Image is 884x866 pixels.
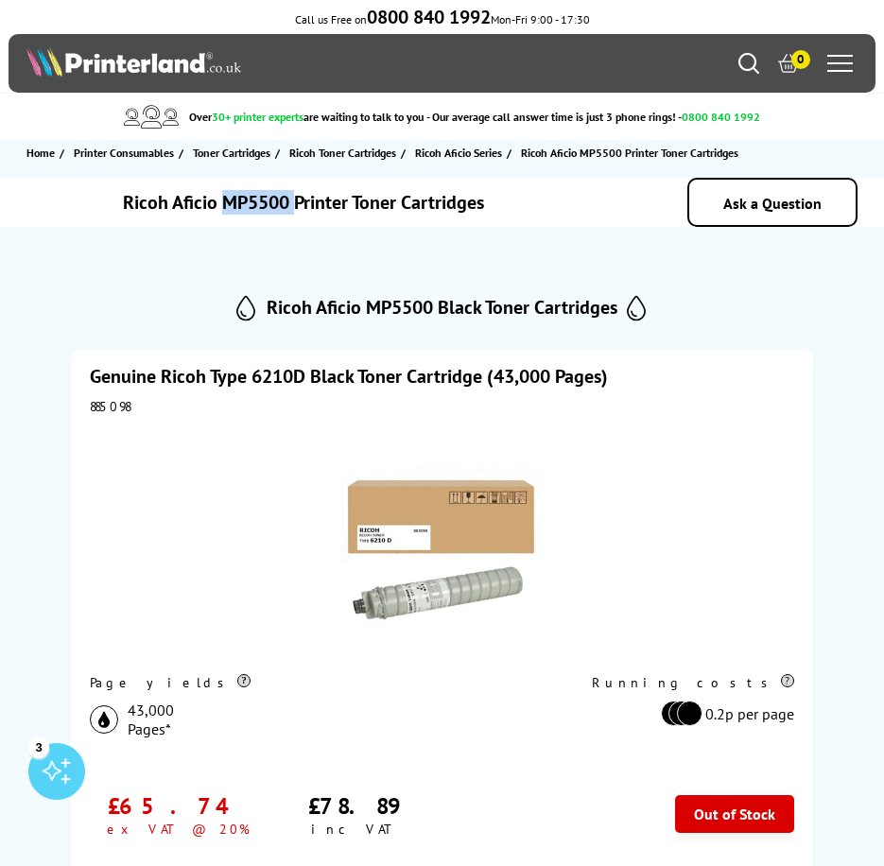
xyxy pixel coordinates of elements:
[267,295,617,320] h2: Ricoh Aficio MP5500 Black Toner Cartridges
[426,110,760,124] span: - Our average call answer time is just 3 phone rings! -
[90,674,251,691] div: Page yields
[592,674,794,691] div: Running costs
[107,821,250,838] div: ex VAT @ 20%
[90,364,608,389] a: Genuine Ricoh Type 6210D Black Toner Cartridge (43,000 Pages)
[289,143,401,163] a: Ricoh Toner Cartridges
[682,110,760,124] span: 0800 840 1992
[415,143,502,163] span: Ricoh Aficio Series
[723,194,822,213] a: Ask a Question
[791,50,810,69] span: 0
[415,143,507,163] a: Ricoh Aficio Series
[26,143,60,163] a: Home
[108,791,249,821] div: £65.74
[738,53,759,74] a: Search
[193,143,270,163] span: Toner Cartridges
[521,146,738,160] span: Ricoh Aficio MP5500 Printer Toner Cartridges
[308,791,399,821] div: £78.89
[311,821,397,838] div: inc VAT
[193,143,275,163] a: Toner Cartridges
[323,424,560,661] img: Ricoh Type 6210D Black Toner Cartridge (43,000 Pages)
[74,143,179,163] a: Printer Consumables
[28,736,49,757] div: 3
[90,705,118,734] img: black_icon.svg
[189,110,424,124] span: Over are waiting to talk to you
[367,12,491,26] a: 0800 840 1992
[26,46,241,77] img: Printerland Logo
[74,143,174,163] span: Printer Consumables
[778,53,799,74] a: 0
[367,5,491,29] b: 0800 840 1992
[90,398,794,415] div: 885098
[592,701,794,726] li: 0.2p per page
[123,190,484,215] h1: Ricoh Aficio MP5500 Printer Toner Cartridges
[26,46,442,80] a: Printerland Logo
[212,110,303,124] span: 30+ printer experts
[675,795,794,833] div: Out of Stock
[289,143,396,163] span: Ricoh Toner Cartridges
[128,701,174,738] span: 43,000 Pages*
